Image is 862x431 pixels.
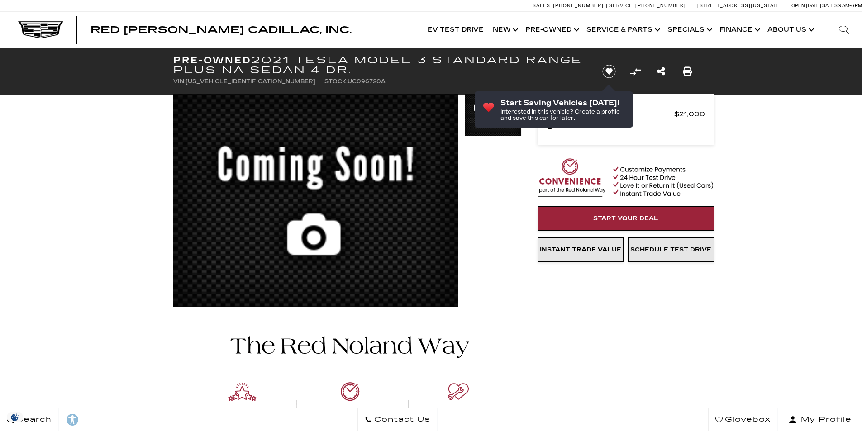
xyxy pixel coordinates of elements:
[778,408,862,431] button: Open user profile menu
[173,55,587,75] h1: 2021 Tesla Model 3 Standard Range Plus NA Sedan 4 Dr.
[599,64,619,79] button: Save vehicle
[606,3,688,8] a: Service: [PHONE_NUMBER]
[90,24,352,35] span: Red [PERSON_NAME] Cadillac, Inc.
[372,413,430,426] span: Contact Us
[357,408,438,431] a: Contact Us
[533,3,552,9] span: Sales:
[348,78,386,85] span: UC096720A
[465,94,522,137] img: Used 2021 White Tesla Standard Range Plus image 1
[90,25,352,34] a: Red [PERSON_NAME] Cadillac, Inc.
[547,108,705,120] a: Red [PERSON_NAME] $21,000
[553,3,604,9] span: [PHONE_NUMBER]
[593,215,658,222] span: Start Your Deal
[609,3,634,9] span: Service:
[630,246,711,253] span: Schedule Test Drive
[547,120,705,133] a: Details
[538,237,624,262] a: Instant Trade Value
[582,12,663,48] a: Service & Parts
[5,412,25,422] section: Click to Open Cookie Consent Modal
[538,206,714,231] a: Start Your Deal
[533,3,606,8] a: Sales: [PHONE_NUMBER]
[173,94,458,313] img: Used 2021 White Tesla Standard Range Plus image 1
[18,21,63,38] img: Cadillac Dark Logo with Cadillac White Text
[791,3,821,9] span: Open [DATE]
[708,408,778,431] a: Glovebox
[663,12,715,48] a: Specials
[629,65,642,78] button: Compare vehicle
[715,12,763,48] a: Finance
[540,246,621,253] span: Instant Trade Value
[697,3,782,9] a: [STREET_ADDRESS][US_STATE]
[723,413,771,426] span: Glovebox
[822,3,838,9] span: Sales:
[186,78,315,85] span: [US_VEHICLE_IDENTIFICATION_NUMBER]
[5,412,25,422] img: Opt-Out Icon
[628,237,714,262] a: Schedule Test Drive
[521,12,582,48] a: Pre-Owned
[657,65,665,78] a: Share this Pre-Owned 2021 Tesla Model 3 Standard Range Plus NA Sedan 4 Dr.
[838,3,862,9] span: 9 AM-6 PM
[423,12,488,48] a: EV Test Drive
[173,55,252,66] strong: Pre-Owned
[763,12,817,48] a: About Us
[635,3,686,9] span: [PHONE_NUMBER]
[674,108,705,120] span: $21,000
[797,413,852,426] span: My Profile
[324,78,348,85] span: Stock:
[488,12,521,48] a: New
[683,65,692,78] a: Print this Pre-Owned 2021 Tesla Model 3 Standard Range Plus NA Sedan 4 Dr.
[14,413,52,426] span: Search
[547,108,674,120] span: Red [PERSON_NAME]
[173,78,186,85] span: VIN:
